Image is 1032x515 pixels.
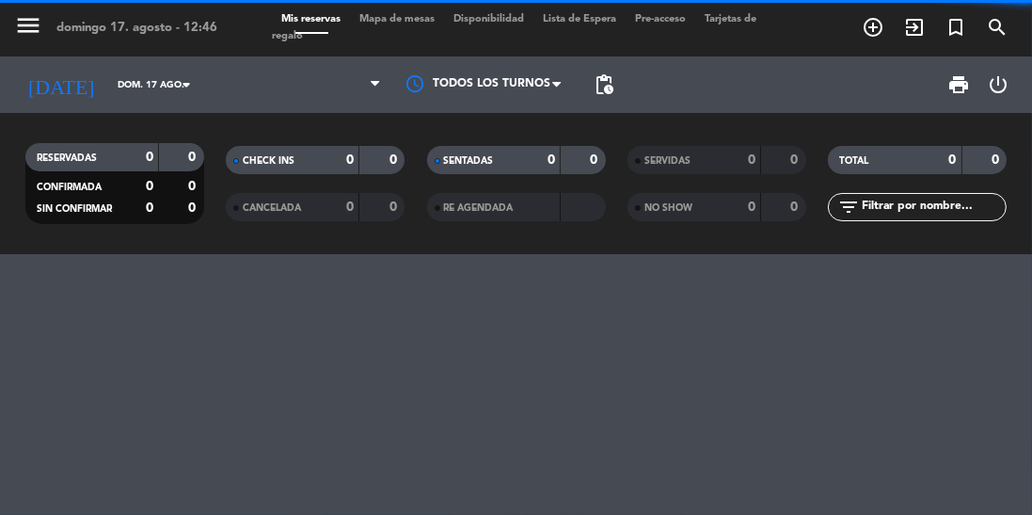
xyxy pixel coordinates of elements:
[593,73,615,96] span: pending_actions
[626,14,695,24] span: Pre-acceso
[146,180,153,193] strong: 0
[37,204,112,214] span: SIN CONFIRMAR
[533,14,626,24] span: Lista de Espera
[444,203,514,213] span: RE AGENDADA
[987,73,1009,96] i: power_settings_new
[188,180,199,193] strong: 0
[188,201,199,215] strong: 0
[548,153,555,167] strong: 0
[350,14,444,24] span: Mapa de mesas
[243,203,301,213] span: CANCELADA
[389,153,401,167] strong: 0
[748,201,755,214] strong: 0
[146,201,153,215] strong: 0
[945,16,967,39] i: turned_in_not
[862,16,884,39] i: add_circle_outline
[790,201,802,214] strong: 0
[644,156,691,166] span: SERVIDAS
[56,19,217,38] div: domingo 17. agosto - 12:46
[837,196,860,218] i: filter_list
[188,151,199,164] strong: 0
[590,153,601,167] strong: 0
[14,11,42,40] i: menu
[986,16,1008,39] i: search
[903,16,926,39] i: exit_to_app
[146,151,153,164] strong: 0
[14,65,108,105] i: [DATE]
[389,201,401,214] strong: 0
[175,73,198,96] i: arrow_drop_down
[860,197,1006,217] input: Filtrar por nombre...
[444,14,533,24] span: Disponibilidad
[272,14,350,24] span: Mis reservas
[992,153,1003,167] strong: 0
[346,153,354,167] strong: 0
[346,201,354,214] strong: 0
[243,156,294,166] span: CHECK INS
[37,183,102,192] span: CONFIRMADA
[947,73,970,96] span: print
[978,56,1018,113] div: LOG OUT
[748,153,755,167] strong: 0
[37,153,97,163] span: RESERVADAS
[839,156,868,166] span: TOTAL
[949,153,957,167] strong: 0
[14,11,42,46] button: menu
[790,153,802,167] strong: 0
[644,203,692,213] span: NO SHOW
[444,156,494,166] span: SENTADAS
